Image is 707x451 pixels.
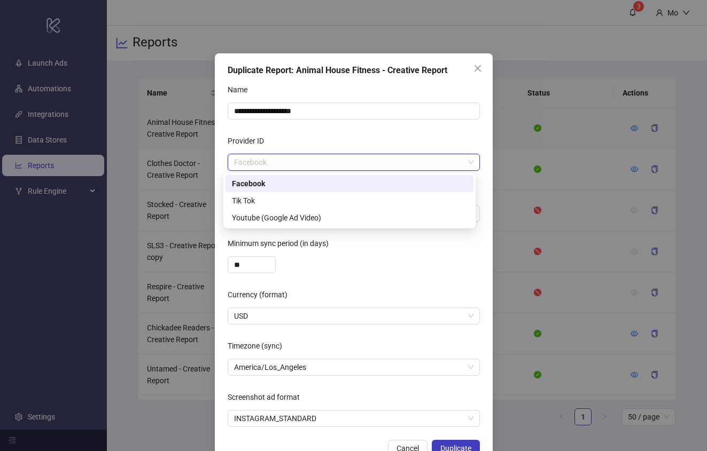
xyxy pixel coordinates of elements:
[228,235,336,252] label: Minimum sync period (in days)
[473,64,482,73] span: close
[228,286,294,303] label: Currency (format)
[228,132,271,149] label: Provider ID
[226,209,473,226] div: Youtube (Google Ad Video)
[234,308,473,324] span: USD
[234,359,473,375] span: America/Los_Angeles
[234,154,473,170] span: Facebook
[226,175,473,192] div: Facebook
[232,195,467,207] div: Tik Tok
[232,178,467,189] div: Facebook
[234,410,473,426] span: INSTAGRAM_STANDARD
[469,60,486,77] button: Close
[228,102,480,120] input: Name
[228,81,254,98] label: Name
[226,192,473,209] div: Tik Tok
[228,64,480,77] div: Duplicate Report: Animal House Fitness - Creative Report
[232,212,467,224] div: Youtube (Google Ad Video)
[228,389,307,406] label: Screenshot ad format
[228,337,289,354] label: Timezone (sync)
[228,257,275,273] input: Minimum sync period (in days)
